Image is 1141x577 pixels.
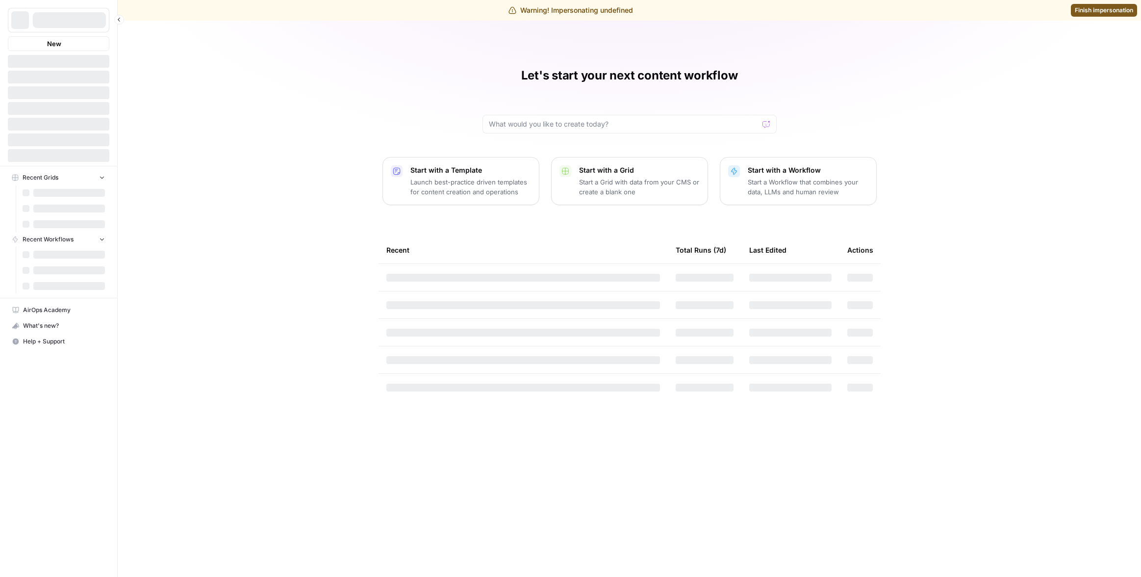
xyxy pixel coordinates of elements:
span: Recent Workflows [23,235,74,244]
p: Start a Grid with data from your CMS or create a blank one [579,177,700,197]
h1: Let's start your next content workflow [521,68,738,83]
button: Start with a WorkflowStart a Workflow that combines your data, LLMs and human review [720,157,877,205]
span: Finish impersonation [1075,6,1133,15]
div: Last Edited [749,236,786,263]
span: New [47,39,61,49]
div: Warning! Impersonating undefined [508,5,633,15]
p: Start with a Workflow [748,165,868,175]
button: What's new? [8,318,109,334]
a: AirOps Academy [8,302,109,318]
div: Recent [386,236,660,263]
p: Start with a Grid [579,165,700,175]
div: Total Runs (7d) [676,236,726,263]
button: Start with a TemplateLaunch best-practice driven templates for content creation and operations [382,157,539,205]
p: Launch best-practice driven templates for content creation and operations [410,177,531,197]
button: Start with a GridStart a Grid with data from your CMS or create a blank one [551,157,708,205]
button: Help + Support [8,334,109,349]
p: Start with a Template [410,165,531,175]
button: Recent Grids [8,170,109,185]
span: Recent Grids [23,173,58,182]
span: Help + Support [23,337,105,346]
div: Actions [847,236,873,263]
span: AirOps Academy [23,306,105,315]
p: Start a Workflow that combines your data, LLMs and human review [748,177,868,197]
a: Finish impersonation [1071,4,1137,17]
input: What would you like to create today? [489,119,759,129]
button: New [8,36,109,51]
button: Recent Workflows [8,232,109,247]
